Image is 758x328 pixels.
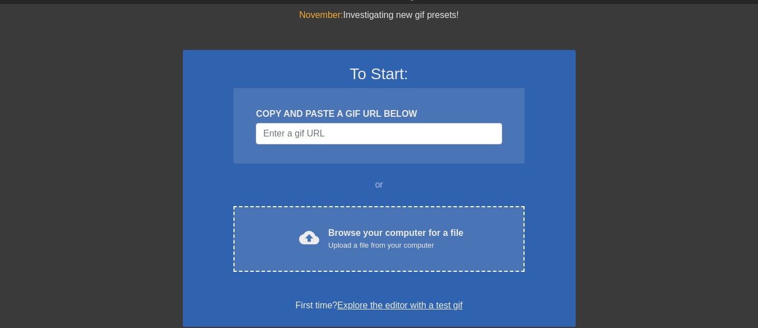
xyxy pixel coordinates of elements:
div: Investigating new gif presets! [183,8,576,22]
div: or [212,178,546,192]
span: November: [299,10,343,20]
div: First time? [197,299,561,312]
input: Username [256,123,502,144]
div: Upload a file from your computer [328,240,463,251]
div: COPY AND PASTE A GIF URL BELOW [256,107,502,121]
h3: To Start: [197,65,561,84]
a: Explore the editor with a test gif [337,300,462,310]
span: cloud_upload [299,227,319,248]
div: Browse your computer for a file [328,226,463,251]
